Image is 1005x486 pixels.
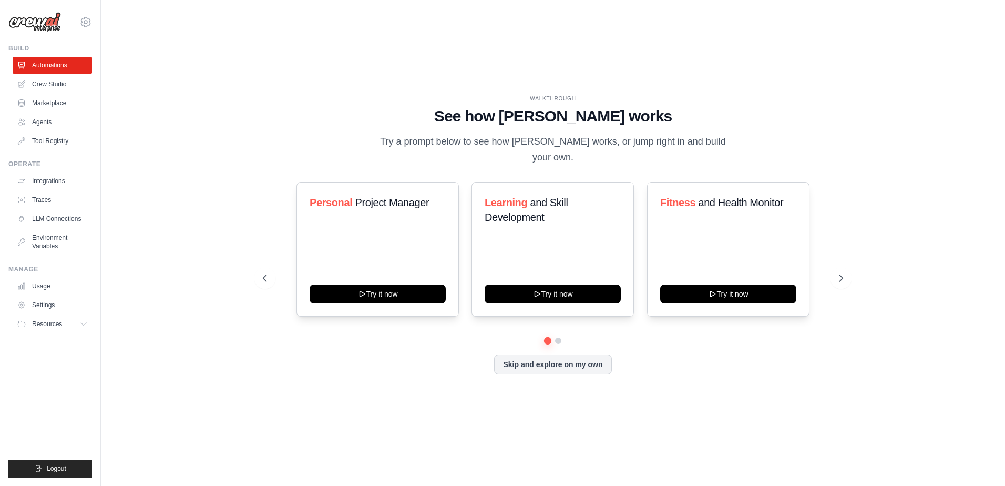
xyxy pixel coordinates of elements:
[13,114,92,130] a: Agents
[494,355,611,374] button: Skip and explore on my own
[13,316,92,332] button: Resources
[263,107,843,126] h1: See how [PERSON_NAME] works
[13,229,92,255] a: Environment Variables
[8,12,61,32] img: Logo
[32,320,62,328] span: Resources
[13,210,92,227] a: LLM Connections
[8,44,92,53] div: Build
[13,76,92,93] a: Crew Studio
[310,197,352,208] span: Personal
[47,464,66,473] span: Logout
[13,278,92,295] a: Usage
[310,285,446,303] button: Try it now
[660,285,796,303] button: Try it now
[13,57,92,74] a: Automations
[13,191,92,208] a: Traces
[8,160,92,168] div: Operate
[485,197,568,223] span: and Skill Development
[355,197,429,208] span: Project Manager
[485,285,621,303] button: Try it now
[660,197,695,208] span: Fitness
[376,134,730,165] p: Try a prompt below to see how [PERSON_NAME] works, or jump right in and build your own.
[13,133,92,149] a: Tool Registry
[485,197,527,208] span: Learning
[8,265,92,274] div: Manage
[698,197,783,208] span: and Health Monitor
[13,95,92,112] a: Marketplace
[8,460,92,478] button: Logout
[13,297,92,313] a: Settings
[263,95,843,103] div: WALKTHROUGH
[13,173,92,189] a: Integrations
